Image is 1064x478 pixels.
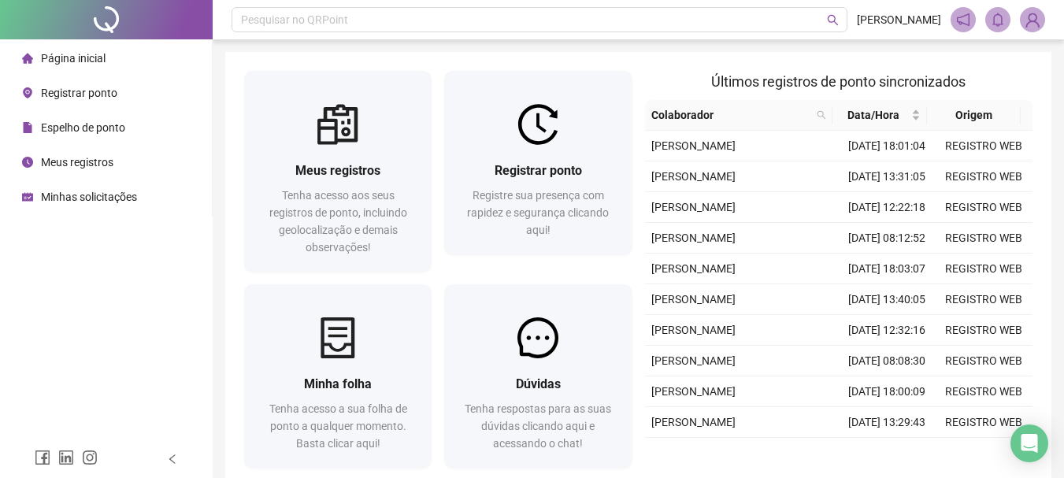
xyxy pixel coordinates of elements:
span: environment [22,87,33,98]
td: REGISTRO WEB [936,376,1032,407]
span: [PERSON_NAME] [651,139,736,152]
span: Data/Hora [839,106,907,124]
span: Meus registros [41,156,113,169]
span: Registrar ponto [41,87,117,99]
td: REGISTRO WEB [936,223,1032,254]
span: left [167,454,178,465]
td: REGISTRO WEB [936,284,1032,315]
td: [DATE] 08:12:52 [839,223,936,254]
span: Minha folha [304,376,372,391]
td: [DATE] 18:00:09 [839,376,936,407]
td: [DATE] 18:01:04 [839,131,936,161]
span: Últimos registros de ponto sincronizados [711,73,966,90]
span: [PERSON_NAME] [651,262,736,275]
span: search [814,103,829,127]
td: REGISTRO WEB [936,315,1032,346]
span: notification [956,13,970,27]
td: REGISTRO WEB [936,161,1032,192]
span: [PERSON_NAME] [651,201,736,213]
td: [DATE] 12:22:18 [839,192,936,223]
span: instagram [82,450,98,465]
span: Registre sua presença com rapidez e segurança clicando aqui! [467,189,609,236]
span: Registrar ponto [495,163,582,178]
span: Colaborador [651,106,811,124]
td: REGISTRO WEB [936,407,1032,438]
td: [DATE] 12:37:20 [839,438,936,469]
span: bell [991,13,1005,27]
span: schedule [22,191,33,202]
th: Origem [927,100,1021,131]
td: [DATE] 08:08:30 [839,346,936,376]
span: search [827,14,839,26]
span: [PERSON_NAME] [857,11,941,28]
td: [DATE] 13:40:05 [839,284,936,315]
span: [PERSON_NAME] [651,232,736,244]
span: facebook [35,450,50,465]
a: DúvidasTenha respostas para as suas dúvidas clicando aqui e acessando o chat! [444,284,632,468]
td: REGISTRO WEB [936,131,1032,161]
span: [PERSON_NAME] [651,416,736,428]
td: [DATE] 13:29:43 [839,407,936,438]
span: Meus registros [295,163,380,178]
td: REGISTRO WEB [936,192,1032,223]
span: [PERSON_NAME] [651,293,736,306]
span: [PERSON_NAME] [651,324,736,336]
span: Tenha respostas para as suas dúvidas clicando aqui e acessando o chat! [465,402,611,450]
td: REGISTRO WEB [936,254,1032,284]
span: Espelho de ponto [41,121,125,134]
img: 89835 [1021,8,1044,31]
span: file [22,122,33,133]
td: [DATE] 12:32:16 [839,315,936,346]
span: Dúvidas [516,376,561,391]
span: Tenha acesso aos seus registros de ponto, incluindo geolocalização e demais observações! [269,189,407,254]
span: Página inicial [41,52,106,65]
span: clock-circle [22,157,33,168]
span: home [22,53,33,64]
td: [DATE] 18:03:07 [839,254,936,284]
a: Minha folhaTenha acesso a sua folha de ponto a qualquer momento. Basta clicar aqui! [244,284,432,468]
td: REGISTRO WEB [936,346,1032,376]
span: [PERSON_NAME] [651,354,736,367]
span: Minhas solicitações [41,191,137,203]
span: [PERSON_NAME] [651,170,736,183]
td: [DATE] 13:31:05 [839,161,936,192]
div: Open Intercom Messenger [1010,424,1048,462]
td: REGISTRO WEB [936,438,1032,469]
span: Tenha acesso a sua folha de ponto a qualquer momento. Basta clicar aqui! [269,402,407,450]
span: search [817,110,826,120]
span: [PERSON_NAME] [651,385,736,398]
a: Meus registrosTenha acesso aos seus registros de ponto, incluindo geolocalização e demais observa... [244,71,432,272]
span: linkedin [58,450,74,465]
a: Registrar pontoRegistre sua presença com rapidez e segurança clicando aqui! [444,71,632,254]
th: Data/Hora [832,100,926,131]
